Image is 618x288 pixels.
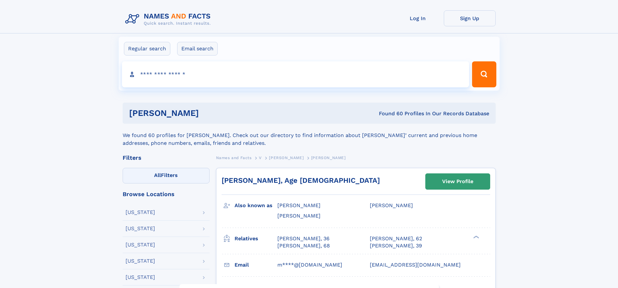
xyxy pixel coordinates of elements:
a: View Profile [426,174,490,189]
a: [PERSON_NAME], 62 [370,235,422,242]
span: [PERSON_NAME] [311,156,346,160]
div: [US_STATE] [126,242,155,247]
h3: Email [235,259,277,270]
a: Names and Facts [216,154,252,162]
div: View Profile [442,174,473,189]
span: [EMAIL_ADDRESS][DOMAIN_NAME] [370,262,461,268]
span: [PERSON_NAME] [269,156,304,160]
img: Logo Names and Facts [123,10,216,28]
div: Found 60 Profiles In Our Records Database [289,110,489,117]
label: Filters [123,168,210,183]
div: [US_STATE] [126,258,155,264]
label: Regular search [124,42,170,56]
span: All [154,172,161,178]
span: [PERSON_NAME] [277,213,321,219]
a: [PERSON_NAME], 68 [277,242,330,249]
a: Log In [392,10,444,26]
div: Filters [123,155,210,161]
span: [PERSON_NAME] [277,202,321,208]
a: [PERSON_NAME] [269,154,304,162]
a: Sign Up [444,10,496,26]
a: [PERSON_NAME], 39 [370,242,422,249]
div: [US_STATE] [126,226,155,231]
span: V [259,156,262,160]
div: [US_STATE] [126,275,155,280]
a: [PERSON_NAME], 36 [277,235,330,242]
button: Search Button [472,61,496,87]
div: Browse Locations [123,191,210,197]
input: search input [122,61,469,87]
h3: Relatives [235,233,277,244]
h3: Also known as [235,200,277,211]
h1: [PERSON_NAME] [129,109,289,117]
div: We found 60 profiles for [PERSON_NAME]. Check out our directory to find information about [PERSON... [123,124,496,147]
a: V [259,154,262,162]
span: [PERSON_NAME] [370,202,413,208]
div: ❯ [472,235,479,239]
label: Email search [177,42,218,56]
a: [PERSON_NAME], Age [DEMOGRAPHIC_DATA] [222,176,380,184]
div: [US_STATE] [126,210,155,215]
